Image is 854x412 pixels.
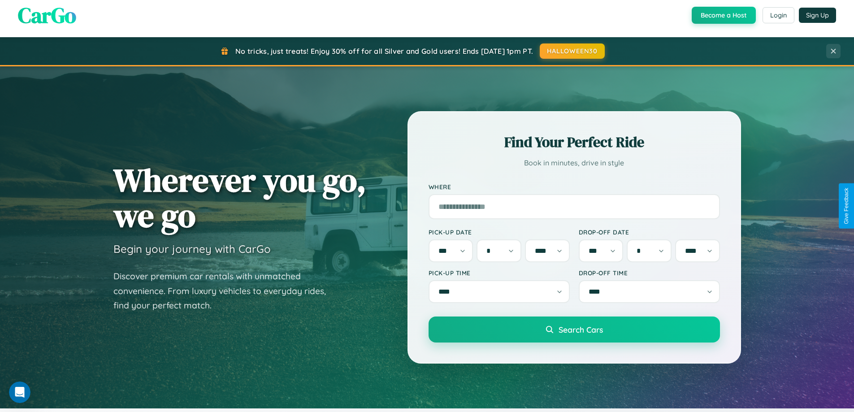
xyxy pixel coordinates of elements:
button: Become a Host [692,7,756,24]
div: Give Feedback [843,188,850,224]
label: Pick-up Date [429,228,570,236]
span: No tricks, just treats! Enjoy 30% off for all Silver and Gold users! Ends [DATE] 1pm PT. [235,47,533,56]
h3: Begin your journey with CarGo [113,242,271,256]
iframe: Intercom live chat [9,382,30,403]
label: Where [429,183,720,191]
label: Pick-up Time [429,269,570,277]
p: Discover premium car rentals with unmatched convenience. From luxury vehicles to everyday rides, ... [113,269,338,313]
span: Search Cars [559,325,603,334]
p: Book in minutes, drive in style [429,156,720,169]
h2: Find Your Perfect Ride [429,132,720,152]
span: CarGo [18,0,76,30]
button: Login [763,7,794,23]
button: Sign Up [799,8,836,23]
label: Drop-off Time [579,269,720,277]
label: Drop-off Date [579,228,720,236]
h1: Wherever you go, we go [113,162,366,233]
button: Search Cars [429,317,720,343]
button: HALLOWEEN30 [540,43,605,59]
